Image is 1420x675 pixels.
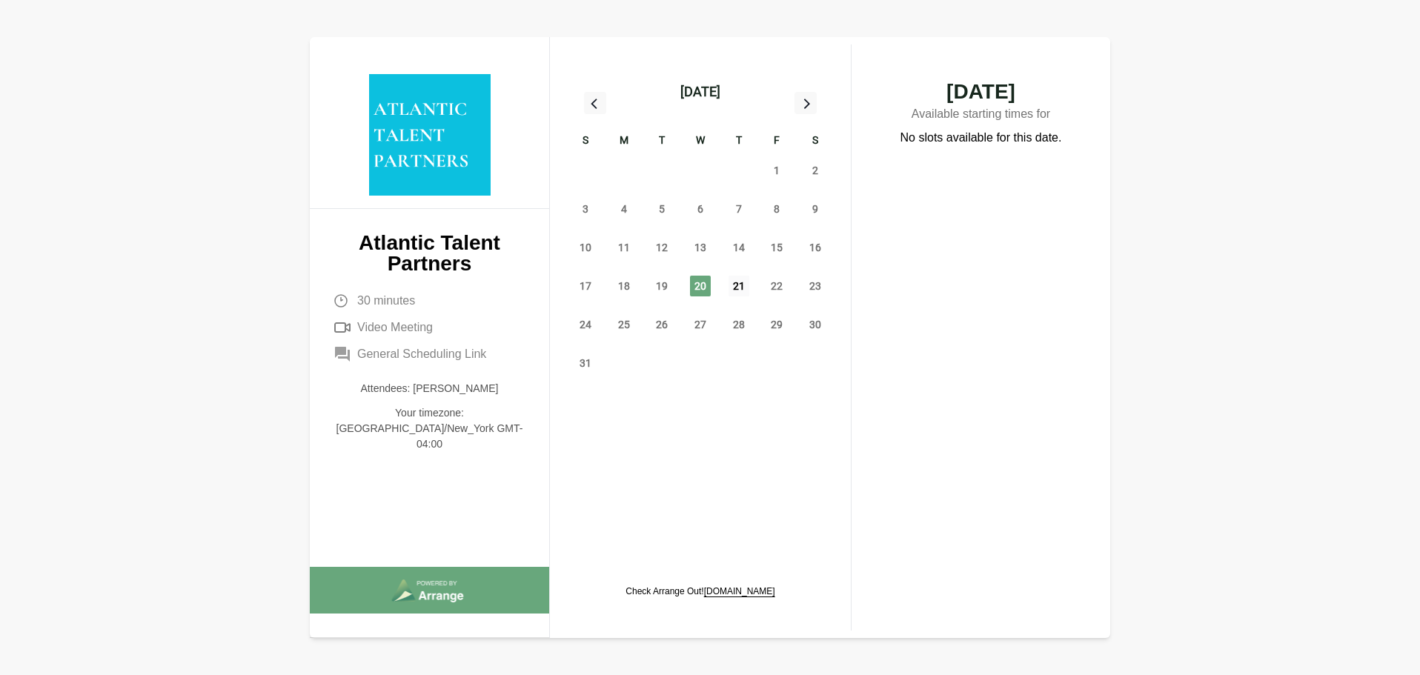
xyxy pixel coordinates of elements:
[805,199,826,219] span: Saturday, August 9, 2025
[575,314,596,335] span: Sunday, August 24, 2025
[729,237,749,258] span: Thursday, August 14, 2025
[881,102,1081,129] p: Available starting times for
[690,199,711,219] span: Wednesday, August 6, 2025
[729,199,749,219] span: Thursday, August 7, 2025
[805,314,826,335] span: Saturday, August 30, 2025
[805,237,826,258] span: Saturday, August 16, 2025
[334,233,525,274] p: Atlantic Talent Partners
[626,585,774,597] p: Check Arrange Out!
[643,132,681,151] div: T
[575,199,596,219] span: Sunday, August 3, 2025
[614,237,634,258] span: Monday, August 11, 2025
[575,237,596,258] span: Sunday, August 10, 2025
[796,132,835,151] div: S
[651,276,672,296] span: Tuesday, August 19, 2025
[720,132,758,151] div: T
[704,586,775,596] a: [DOMAIN_NAME]
[357,319,433,336] span: Video Meeting
[575,276,596,296] span: Sunday, August 17, 2025
[690,237,711,258] span: Wednesday, August 13, 2025
[614,199,634,219] span: Monday, August 4, 2025
[357,292,415,310] span: 30 minutes
[766,237,787,258] span: Friday, August 15, 2025
[605,132,643,151] div: M
[651,199,672,219] span: Tuesday, August 5, 2025
[729,314,749,335] span: Thursday, August 28, 2025
[614,276,634,296] span: Monday, August 18, 2025
[680,82,720,102] div: [DATE]
[357,345,486,363] span: General Scheduling Link
[575,353,596,373] span: Sunday, August 31, 2025
[805,160,826,181] span: Saturday, August 2, 2025
[729,276,749,296] span: Thursday, August 21, 2025
[651,314,672,335] span: Tuesday, August 26, 2025
[690,314,711,335] span: Wednesday, August 27, 2025
[766,160,787,181] span: Friday, August 1, 2025
[766,314,787,335] span: Friday, August 29, 2025
[900,129,1062,147] p: No slots available for this date.
[766,276,787,296] span: Friday, August 22, 2025
[805,276,826,296] span: Saturday, August 23, 2025
[334,405,525,452] p: Your timezone: [GEOGRAPHIC_DATA]/New_York GMT-04:00
[690,276,711,296] span: Wednesday, August 20, 2025
[681,132,720,151] div: W
[334,381,525,396] p: Attendees: [PERSON_NAME]
[766,199,787,219] span: Friday, August 8, 2025
[758,132,797,151] div: F
[614,314,634,335] span: Monday, August 25, 2025
[566,132,605,151] div: S
[651,237,672,258] span: Tuesday, August 12, 2025
[881,82,1081,102] span: [DATE]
